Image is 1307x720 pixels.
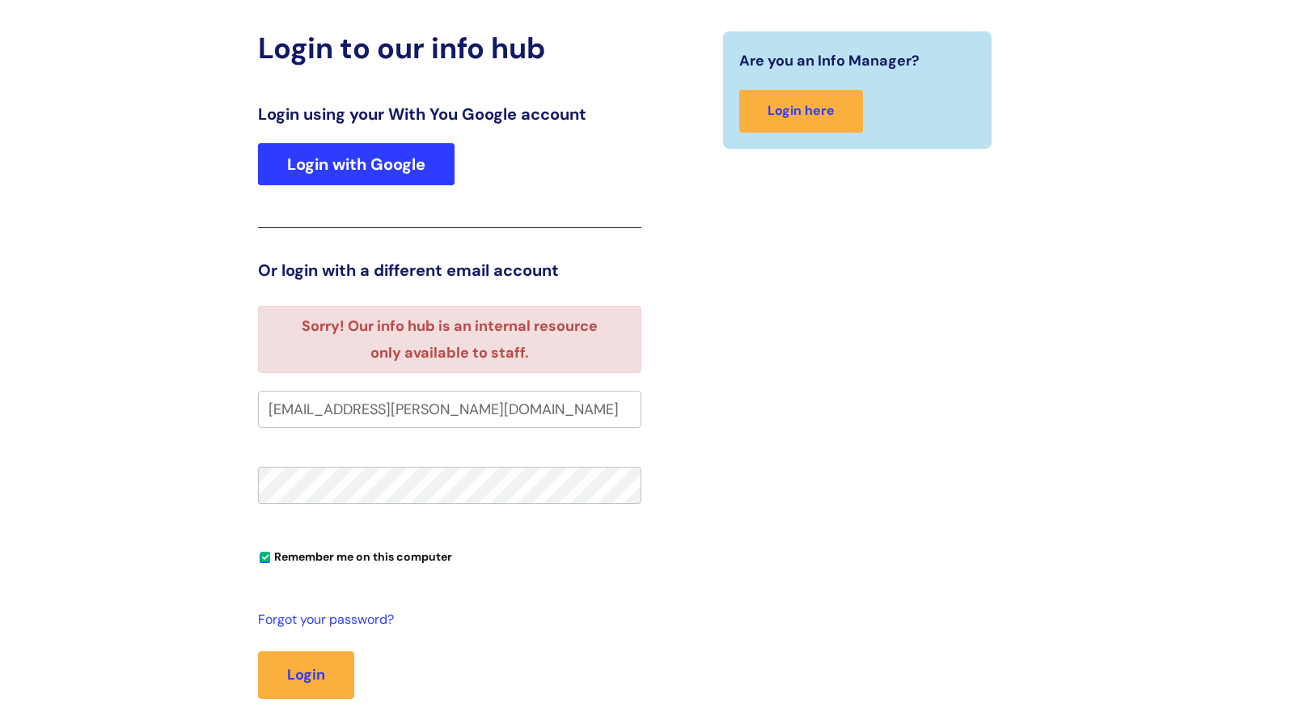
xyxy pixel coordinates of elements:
input: Remember me on this computer [260,553,270,563]
button: Login [258,651,354,698]
span: Are you an Info Manager? [739,48,920,74]
h3: Login using your With You Google account [258,104,641,124]
a: Login with Google [258,143,455,185]
div: You can uncheck this option if you're logging in from a shared device [258,543,641,569]
h2: Login to our info hub [258,31,641,66]
a: Forgot your password? [258,608,633,632]
li: Sorry! Our info hub is an internal resource only available to staff. [286,313,612,366]
input: Your e-mail address [258,391,641,428]
h3: Or login with a different email account [258,260,641,280]
label: Remember me on this computer [258,546,452,564]
a: Login here [739,90,863,133]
